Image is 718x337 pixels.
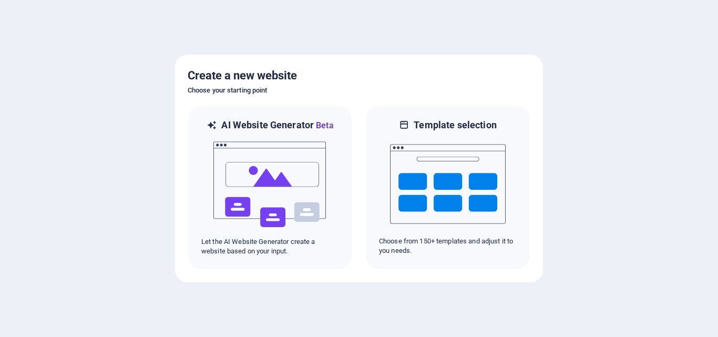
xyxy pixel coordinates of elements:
[201,237,339,256] p: Let the AI Website Generator create a website based on your input.
[212,132,328,237] img: ai
[314,120,334,130] span: Beta
[414,119,496,131] h6: Template selection
[365,105,530,270] div: Template selectionChoose from 150+ templates and adjust it to you needs.
[188,105,353,270] div: AI Website GeneratorBetaaiLet the AI Website Generator create a website based on your input.
[188,84,530,97] h6: Choose your starting point
[188,67,530,84] h5: Create a new website
[221,119,333,132] h6: AI Website Generator
[379,237,517,256] p: Choose from 150+ templates and adjust it to you needs.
